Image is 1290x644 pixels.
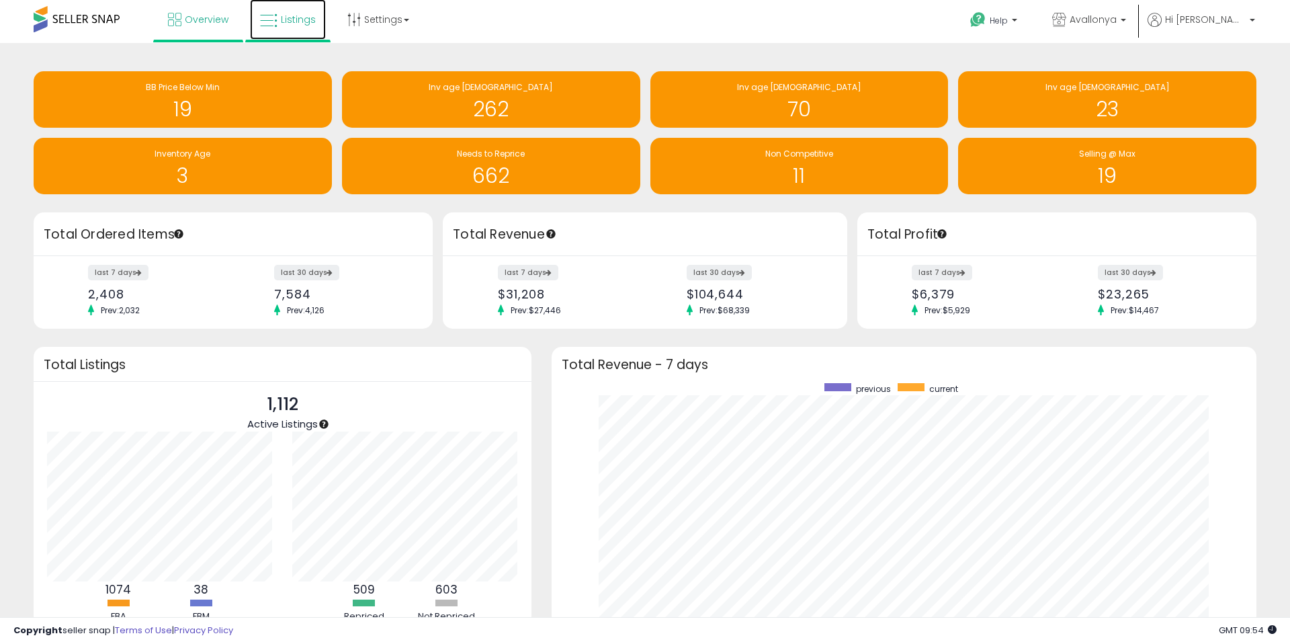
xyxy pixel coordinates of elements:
[105,581,131,598] b: 1074
[958,138,1256,194] a: Selling @ Max 19
[1219,624,1277,637] span: 2025-08-14 09:54 GMT
[650,71,949,128] a: Inv age [DEMOGRAPHIC_DATA] 70
[1104,305,1166,316] span: Prev: $14,467
[1079,148,1135,159] span: Selling @ Max
[687,287,824,301] div: $104,644
[958,71,1256,128] a: Inv age [DEMOGRAPHIC_DATA] 23
[435,581,458,598] b: 603
[174,624,233,637] a: Privacy Policy
[40,98,325,120] h1: 19
[912,265,972,280] label: last 7 days
[342,138,640,194] a: Needs to Reprice 662
[40,165,325,187] h1: 3
[155,148,210,159] span: Inventory Age
[693,305,757,316] span: Prev: $68,339
[280,305,331,316] span: Prev: 4,126
[34,71,332,128] a: BB Price Below Min 19
[929,383,958,395] span: current
[161,610,241,623] div: FBM
[324,610,404,623] div: Repriced
[1070,13,1117,26] span: Avallonya
[349,165,634,187] h1: 662
[34,138,332,194] a: Inventory Age 3
[173,228,185,240] div: Tooltip anchor
[453,225,837,244] h3: Total Revenue
[274,265,339,280] label: last 30 days
[281,13,316,26] span: Listings
[990,15,1008,26] span: Help
[545,228,557,240] div: Tooltip anchor
[970,11,986,28] i: Get Help
[1165,13,1246,26] span: Hi [PERSON_NAME]
[88,265,148,280] label: last 7 days
[146,81,220,93] span: BB Price Below Min
[912,287,1047,301] div: $6,379
[657,98,942,120] h1: 70
[936,228,948,240] div: Tooltip anchor
[1098,287,1233,301] div: $23,265
[498,287,635,301] div: $31,208
[657,165,942,187] h1: 11
[918,305,977,316] span: Prev: $5,929
[959,1,1031,43] a: Help
[504,305,568,316] span: Prev: $27,446
[856,383,891,395] span: previous
[687,265,752,280] label: last 30 days
[88,287,223,301] div: 2,408
[274,287,409,301] div: 7,584
[193,581,208,598] b: 38
[94,305,146,316] span: Prev: 2,032
[867,225,1246,244] h3: Total Profit
[457,148,525,159] span: Needs to Reprice
[185,13,228,26] span: Overview
[737,81,861,93] span: Inv age [DEMOGRAPHIC_DATA]
[13,624,62,637] strong: Copyright
[965,165,1250,187] h1: 19
[965,98,1250,120] h1: 23
[13,625,233,637] div: seller snap | |
[349,98,634,120] h1: 262
[765,148,833,159] span: Non Competitive
[115,624,172,637] a: Terms of Use
[1148,13,1255,43] a: Hi [PERSON_NAME]
[247,392,318,417] p: 1,112
[406,610,487,623] div: Not Repriced
[1098,265,1163,280] label: last 30 days
[44,360,521,370] h3: Total Listings
[318,418,330,430] div: Tooltip anchor
[44,225,423,244] h3: Total Ordered Items
[1045,81,1170,93] span: Inv age [DEMOGRAPHIC_DATA]
[342,71,640,128] a: Inv age [DEMOGRAPHIC_DATA] 262
[78,610,159,623] div: FBA
[247,417,318,431] span: Active Listings
[429,81,553,93] span: Inv age [DEMOGRAPHIC_DATA]
[498,265,558,280] label: last 7 days
[562,360,1246,370] h3: Total Revenue - 7 days
[650,138,949,194] a: Non Competitive 11
[353,581,375,598] b: 509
